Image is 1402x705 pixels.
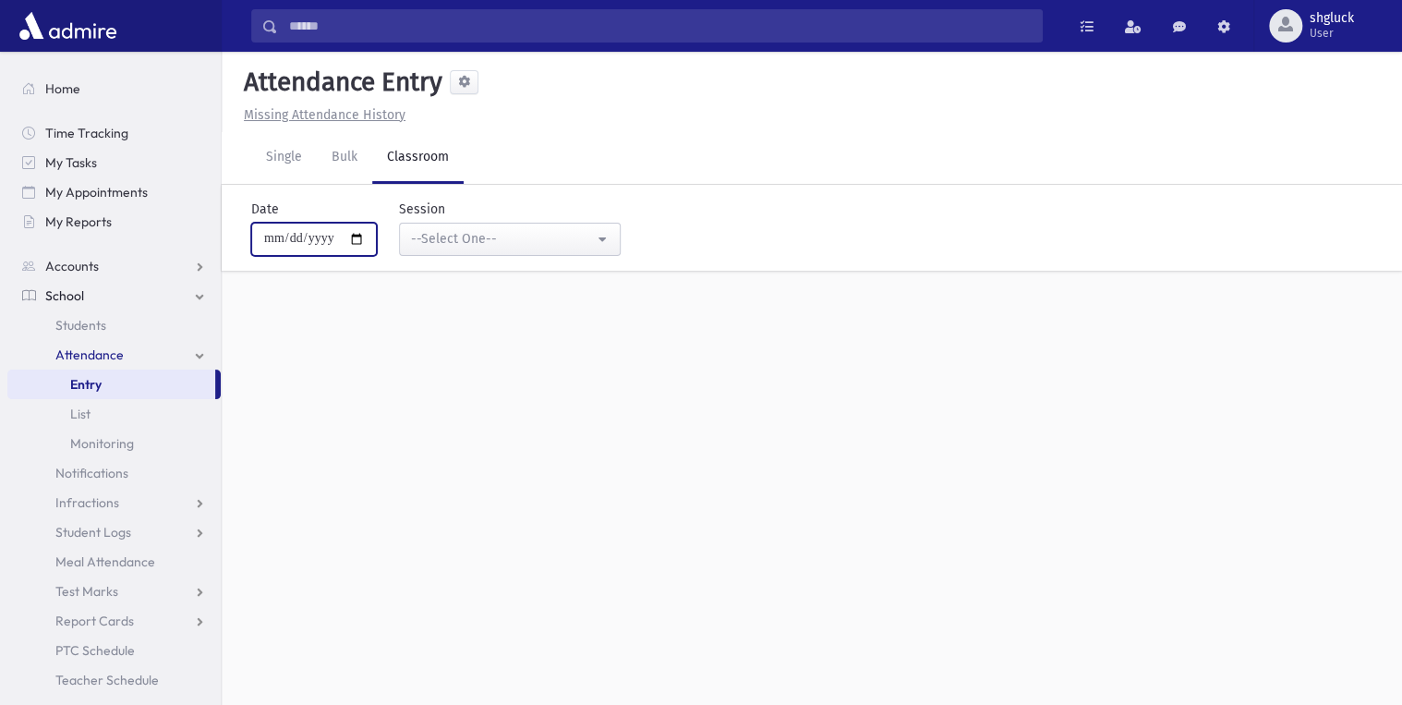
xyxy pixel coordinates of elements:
a: List [7,399,221,429]
a: Notifications [7,458,221,488]
img: AdmirePro [15,7,121,44]
a: Entry [7,370,215,399]
span: My Tasks [45,154,97,171]
span: My Appointments [45,184,148,201]
span: Student Logs [55,524,131,541]
span: Attendance [55,346,124,363]
a: Monitoring [7,429,221,458]
span: Home [45,80,80,97]
span: User [1310,26,1354,41]
span: Accounts [45,258,99,274]
a: PTC Schedule [7,636,221,665]
a: Single [251,132,317,184]
span: My Reports [45,213,112,230]
a: Infractions [7,488,221,517]
a: My Reports [7,207,221,237]
a: School [7,281,221,310]
label: Date [251,200,279,219]
span: Time Tracking [45,125,128,141]
span: Meal Attendance [55,553,155,570]
button: --Select One-- [399,223,621,256]
a: Bulk [317,132,372,184]
a: My Tasks [7,148,221,177]
a: Attendance [7,340,221,370]
div: --Select One-- [411,229,594,249]
a: Time Tracking [7,118,221,148]
span: School [45,287,84,304]
span: shgluck [1310,11,1354,26]
span: Entry [70,376,102,393]
h5: Attendance Entry [236,67,442,98]
span: Infractions [55,494,119,511]
a: Test Marks [7,577,221,606]
span: Monitoring [70,435,134,452]
a: Student Logs [7,517,221,547]
span: Test Marks [55,583,118,600]
span: Notifications [55,465,128,481]
label: Session [399,200,445,219]
span: Students [55,317,106,334]
a: Students [7,310,221,340]
a: Meal Attendance [7,547,221,577]
a: Missing Attendance History [236,107,405,123]
a: Classroom [372,132,464,184]
span: List [70,406,91,422]
a: Accounts [7,251,221,281]
a: Teacher Schedule [7,665,221,695]
a: Report Cards [7,606,221,636]
input: Search [278,9,1042,43]
a: My Appointments [7,177,221,207]
a: Home [7,74,221,103]
span: PTC Schedule [55,642,135,659]
span: Teacher Schedule [55,672,159,688]
u: Missing Attendance History [244,107,405,123]
span: Report Cards [55,613,134,629]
